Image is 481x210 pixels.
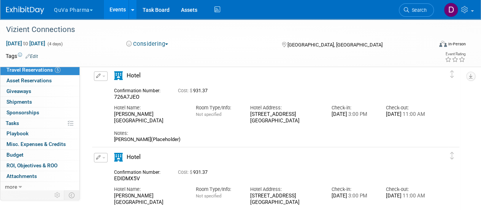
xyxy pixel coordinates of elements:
span: Travel Reservations [6,67,60,73]
div: Room Type/Info: [196,104,239,111]
a: Edit [25,54,38,59]
td: Tags [6,52,38,60]
span: Hotel [127,72,141,79]
div: Check-in: [332,104,375,111]
span: 3:00 PM [347,111,367,117]
td: Toggle Event Tabs [64,190,80,200]
span: Not specified [196,112,221,117]
span: Budget [6,152,24,158]
div: Hotel Name: [114,104,184,111]
a: Asset Reservations [0,75,79,86]
span: 3:00 PM [347,193,367,199]
span: [GEOGRAPHIC_DATA], [GEOGRAPHIC_DATA] [287,42,382,48]
div: Check-out: [386,186,429,193]
td: Personalize Event Tab Strip [51,190,64,200]
span: Sponsorships [6,109,39,115]
a: Sponsorships [0,107,79,118]
div: Hotel Address: [250,104,320,111]
div: [DATE] [386,193,429,199]
div: [PERSON_NAME](Placeholder) [114,136,429,143]
span: 931.37 [178,88,211,93]
span: Cost: $ [178,88,193,93]
div: [DATE] [386,111,429,118]
div: Confirmation Number: [114,167,167,175]
a: Tasks [0,118,79,128]
span: 726A7JEO [114,94,140,100]
div: Check-out: [386,104,429,111]
div: Room Type/Info: [196,186,239,193]
span: 5 [55,67,60,73]
span: Asset Reservations [6,77,52,83]
button: Considering [124,40,171,48]
i: Click and drag to move item [450,71,454,78]
i: Click and drag to move item [450,152,454,160]
div: Event Format [398,40,466,51]
a: Misc. Expenses & Credits [0,139,79,149]
a: Playbook [0,128,79,139]
div: Check-in: [332,186,375,193]
div: [PERSON_NAME] [GEOGRAPHIC_DATA] [114,193,184,206]
a: Travel Reservations5 [0,65,79,75]
div: [DATE] [332,193,375,199]
div: Confirmation Number: [114,86,167,94]
span: 11:00 AM [402,111,425,117]
div: [PERSON_NAME] [GEOGRAPHIC_DATA] [114,111,184,124]
span: 11:00 AM [402,193,425,199]
span: Not specified [196,193,221,199]
img: Danielle Mitchell [444,3,458,17]
span: more [5,184,17,190]
span: Attachments [6,173,37,179]
span: Tasks [6,120,19,126]
div: Hotel Name: [114,186,184,193]
span: ROI, Objectives & ROO [6,162,57,168]
span: 931.37 [178,170,211,175]
div: Vizient Connections [3,23,427,37]
i: Hotel [114,71,123,80]
span: [DATE] [DATE] [6,40,46,47]
span: (4 days) [47,42,63,46]
span: to [22,40,29,46]
span: Search [409,7,427,13]
a: Shipments [0,97,79,107]
i: Hotel [114,153,123,162]
div: In-Person [448,41,466,47]
span: EDIDMX5V [114,175,140,181]
a: Search [399,3,434,17]
a: ROI, Objectives & ROO [0,160,79,171]
span: Hotel [127,154,141,160]
span: Cost: $ [178,170,193,175]
div: [STREET_ADDRESS] [GEOGRAPHIC_DATA] [250,193,320,206]
span: Playbook [6,130,29,136]
a: more [0,182,79,192]
a: Attachments [0,171,79,181]
div: Event Rating [445,52,465,56]
div: [STREET_ADDRESS] [GEOGRAPHIC_DATA] [250,111,320,124]
span: Shipments [6,99,32,105]
img: Format-Inperson.png [439,41,447,47]
div: [DATE] [332,111,375,118]
img: ExhibitDay [6,6,44,14]
div: Hotel Address: [250,186,320,193]
a: Budget [0,150,79,160]
a: Giveaways [0,86,79,96]
span: Giveaways [6,88,31,94]
div: Notes: [114,130,429,137]
span: Misc. Expenses & Credits [6,141,66,147]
